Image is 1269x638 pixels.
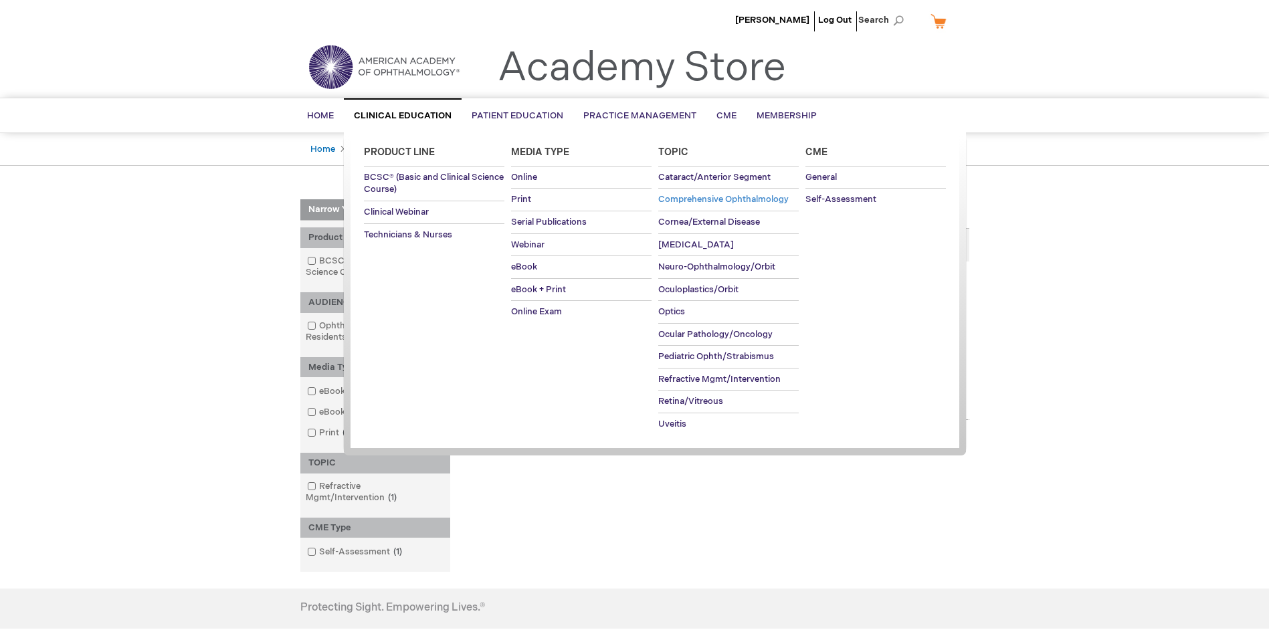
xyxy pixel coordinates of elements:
[304,255,447,279] a: BCSC® (Basic and Clinical Science Course)1
[511,217,587,227] span: Serial Publications
[805,146,827,158] span: Cme
[658,329,773,340] span: Ocular Pathology/Oncology
[658,396,723,407] span: Retina/Vitreous
[658,146,688,158] span: Topic
[364,207,429,217] span: Clinical Webinar
[390,546,405,557] span: 1
[339,427,355,438] span: 1
[310,144,335,154] a: Home
[304,546,407,558] a: Self-Assessment1
[658,172,771,183] span: Cataract/Anterior Segment
[364,146,435,158] span: Product Line
[511,306,562,317] span: Online Exam
[498,44,786,92] a: Academy Store
[300,292,450,313] div: AUDIENCE
[658,217,760,227] span: Cornea/External Disease
[658,419,686,429] span: Uveitis
[300,227,450,248] div: Product Line
[300,518,450,538] div: CME Type
[511,194,531,205] span: Print
[300,453,450,473] div: TOPIC
[658,306,685,317] span: Optics
[385,492,400,503] span: 1
[307,110,334,121] span: Home
[300,357,450,378] div: Media Type
[658,261,775,272] span: Neuro-Ophthalmology/Orbit
[735,15,809,25] a: [PERSON_NAME]
[511,284,566,295] span: eBook + Print
[300,602,485,614] h4: Protecting Sight. Empowering Lives.®
[658,239,734,250] span: [MEDICAL_DATA]
[304,480,447,504] a: Refractive Mgmt/Intervention1
[818,15,852,25] a: Log Out
[511,239,545,250] span: Webinar
[658,194,789,205] span: Comprehensive Ophthalmology
[364,229,452,240] span: Technicians & Nurses
[304,320,447,344] a: Ophthalmologists & Residents1
[658,374,781,385] span: Refractive Mgmt/Intervention
[511,172,537,183] span: Online
[805,172,837,183] span: General
[583,110,696,121] span: Practice Management
[304,427,357,439] a: Print1
[354,110,452,121] span: Clinical Education
[757,110,817,121] span: Membership
[472,110,563,121] span: Patient Education
[805,194,876,205] span: Self-Assessment
[511,261,537,272] span: eBook
[658,284,739,295] span: Oculoplastics/Orbit
[304,385,363,398] a: eBook1
[658,351,774,362] span: Pediatric Ophth/Strabismus
[511,146,569,158] span: Media Type
[364,172,504,195] span: BCSC® (Basic and Clinical Science Course)
[716,110,737,121] span: CME
[304,406,391,419] a: eBook + Print1
[858,7,909,33] span: Search
[300,199,450,221] strong: Narrow Your Choices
